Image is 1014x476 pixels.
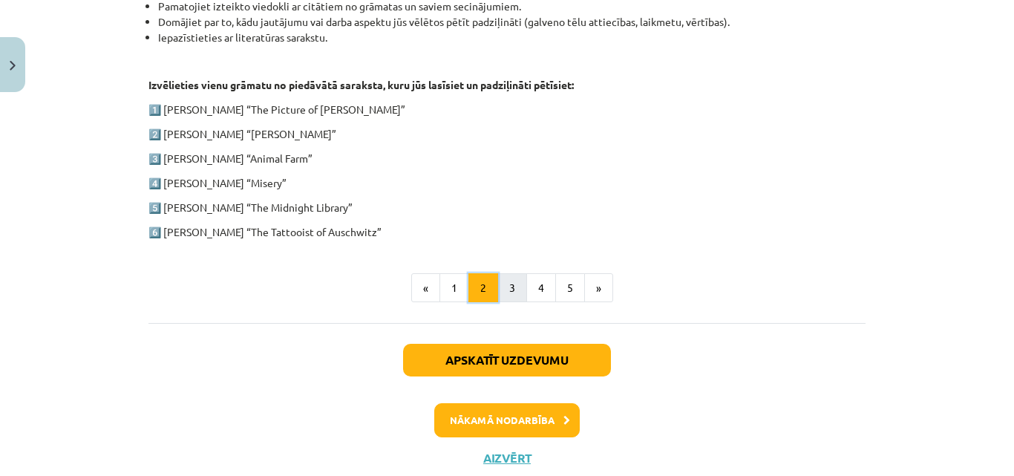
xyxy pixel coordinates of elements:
p: 3️⃣ [PERSON_NAME] “Animal Farm” [148,151,866,166]
button: Apskatīt uzdevumu [403,344,611,376]
button: 3 [497,273,527,303]
button: « [411,273,440,303]
button: 2 [468,273,498,303]
strong: Izvēlieties vienu grāmatu no piedāvātā saraksta, kuru jūs lasīsiet un padziļināti pētīsiet: [148,78,574,91]
p: 5️⃣ [PERSON_NAME] “The Midnight Library” [148,200,866,215]
button: 4 [526,273,556,303]
li: Domājiet par to, kādu jautājumu vai darba aspektu jūs vēlētos pētīt padziļināti (galveno tēlu att... [158,14,866,30]
p: 2️⃣ [PERSON_NAME] “[PERSON_NAME]” [148,126,866,142]
nav: Page navigation example [148,273,866,303]
button: Nākamā nodarbība [434,403,580,437]
p: 6️⃣ [PERSON_NAME] “The Tattooist of Auschwitz” [148,224,866,240]
button: Aizvērt [479,451,535,466]
p: 1️⃣ [PERSON_NAME] “The Picture of [PERSON_NAME]” [148,102,866,117]
button: » [584,273,613,303]
img: icon-close-lesson-0947bae3869378f0d4975bcd49f059093ad1ed9edebbc8119c70593378902aed.svg [10,61,16,71]
button: 5 [555,273,585,303]
button: 1 [439,273,469,303]
p: 4️⃣ [PERSON_NAME] “Misery” [148,175,866,191]
li: Iepazīstieties ar literatūras sarakstu. [158,30,866,45]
